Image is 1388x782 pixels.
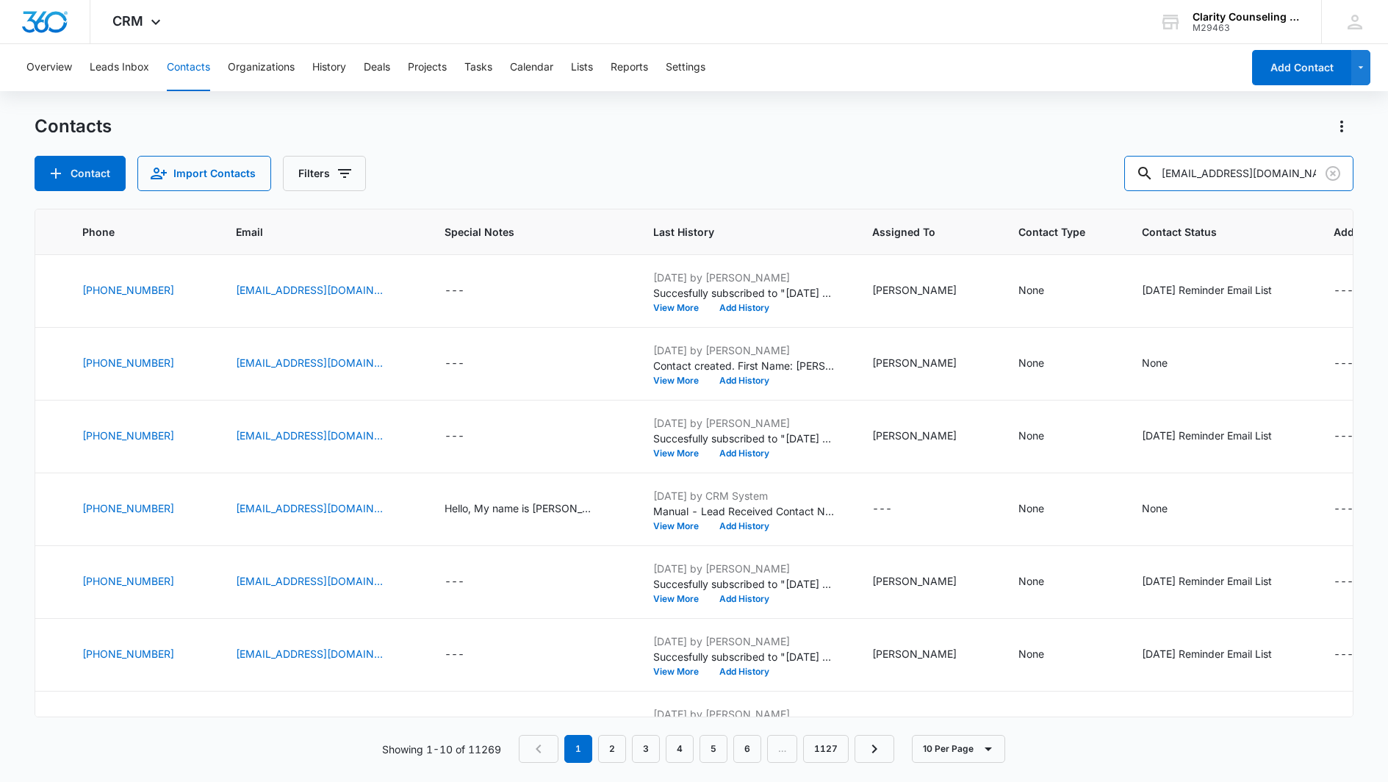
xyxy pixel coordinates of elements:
button: Add Contact [1252,50,1351,85]
p: [DATE] by [PERSON_NAME] [653,561,837,576]
p: [DATE] by CRM System [653,488,837,503]
div: Special Notes - - Select to Edit Field [445,573,491,591]
p: [DATE] by [PERSON_NAME] [653,706,837,722]
button: Actions [1330,115,1353,138]
button: Lists [571,44,593,91]
div: Address - - Select to Edit Field [1334,428,1380,445]
a: Page 5 [700,735,727,763]
div: Contact Status - Saturday Reminder Email List - Select to Edit Field [1142,646,1298,664]
div: Special Notes - - Select to Edit Field [445,282,491,300]
div: [PERSON_NAME] [872,428,957,443]
button: Import Contacts [137,156,271,191]
div: [DATE] Reminder Email List [1142,573,1272,589]
p: Succesfully subscribed to "[DATE] Reminder". [653,431,837,446]
div: --- [445,355,464,373]
span: Address [1334,224,1376,240]
button: View More [653,667,709,676]
button: Filters [283,156,366,191]
div: Contact Status - Saturday Reminder Email List - Select to Edit Field [1142,282,1298,300]
div: Email - stephanieformhals@gmail.com - Select to Edit Field [236,282,409,300]
div: Phone - (910) 616-2700 - Select to Edit Field [82,573,201,591]
div: None [1142,501,1168,516]
p: [DATE] by [PERSON_NAME] [653,634,837,649]
span: Assigned To [872,224,962,240]
div: --- [1334,573,1353,591]
a: Page 6 [733,735,761,763]
div: Address - - Select to Edit Field [1334,573,1380,591]
button: Add History [709,667,780,676]
div: Assigned To - Morgan DiGirolamo - Select to Edit Field [872,282,983,300]
div: None [1142,355,1168,370]
button: Clear [1321,162,1345,185]
a: [PHONE_NUMBER] [82,428,174,443]
div: None [1018,646,1044,661]
div: Email - Hallpo25@gmail.com - Select to Edit Field [236,428,409,445]
div: Assigned To - Morgan DiGirolamo - Select to Edit Field [872,573,983,591]
div: Address - - Select to Edit Field [1334,355,1380,373]
a: [PHONE_NUMBER] [82,573,174,589]
a: [EMAIL_ADDRESS][DOMAIN_NAME] [236,282,383,298]
p: Succesfully subscribed to "[DATE] Reminder". [653,649,837,664]
div: [PERSON_NAME] [872,282,957,298]
div: Contact Status - None - Select to Edit Field [1142,501,1194,518]
div: Assigned To - Morgan DiGirolamo - Select to Edit Field [872,646,983,664]
span: Phone [82,224,179,240]
button: View More [653,304,709,312]
span: Contact Status [1142,224,1277,240]
p: Contact created. First Name: [PERSON_NAME] Last Name: [PERSON_NAME] Phone: [PHONE_NUMBER] Email: ... [653,358,837,373]
div: Phone - (720) 460-7069 - Select to Edit Field [82,646,201,664]
div: --- [445,573,464,591]
div: None [1018,355,1044,370]
div: [DATE] Reminder Email List [1142,282,1272,298]
button: Add History [709,522,780,531]
button: Add Contact [35,156,126,191]
p: [DATE] by [PERSON_NAME] [653,415,837,431]
div: Email - ceciliac2227@yahoo.com - Select to Edit Field [236,646,409,664]
div: Email - jrgeorge5678@gmail.com - Select to Edit Field [236,355,409,373]
button: View More [653,376,709,385]
a: [EMAIL_ADDRESS][DOMAIN_NAME] [236,355,383,370]
a: [PHONE_NUMBER] [82,355,174,370]
em: 1 [564,735,592,763]
div: None [1018,282,1044,298]
h1: Contacts [35,115,112,137]
button: Projects [408,44,447,91]
a: Page 1127 [803,735,849,763]
button: View More [653,522,709,531]
a: [EMAIL_ADDRESS][DOMAIN_NAME] [236,428,383,443]
a: Page 3 [632,735,660,763]
button: Calendar [510,44,553,91]
div: Phone - (858) 722-5145 - Select to Edit Field [82,282,201,300]
div: Phone - (203) 241-7032 - Select to Edit Field [82,501,201,518]
div: None [1018,573,1044,589]
div: --- [1334,355,1353,373]
div: Contact Type - None - Select to Edit Field [1018,646,1071,664]
div: [PERSON_NAME] [872,355,957,370]
div: --- [445,282,464,300]
div: Phone - (910) 209-1018 - Select to Edit Field [82,428,201,445]
div: Special Notes - - Select to Edit Field [445,646,491,664]
div: --- [1334,428,1353,445]
div: Assigned To - Morgan DiGirolamo - Select to Edit Field [872,428,983,445]
button: Deals [364,44,390,91]
p: [DATE] by [PERSON_NAME] [653,270,837,285]
div: [PERSON_NAME] [872,646,957,661]
a: Next Page [855,735,894,763]
div: Special Notes - - Select to Edit Field [445,428,491,445]
div: Hello, My name is [PERSON_NAME], and I recently graduated from UNCW with a bachelors degree in ps... [445,501,591,516]
div: Address - - Select to Edit Field [1334,282,1380,300]
input: Search Contacts [1124,156,1353,191]
button: Leads Inbox [90,44,149,91]
span: Email [236,224,388,240]
button: Reports [611,44,648,91]
button: Add History [709,595,780,603]
a: Page 2 [598,735,626,763]
button: View More [653,595,709,603]
span: CRM [112,13,143,29]
div: account id [1193,23,1300,33]
div: Contact Status - None - Select to Edit Field [1142,355,1194,373]
a: [EMAIL_ADDRESS][DOMAIN_NAME] [236,501,383,516]
button: Add History [709,304,780,312]
div: --- [445,428,464,445]
button: Overview [26,44,72,91]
